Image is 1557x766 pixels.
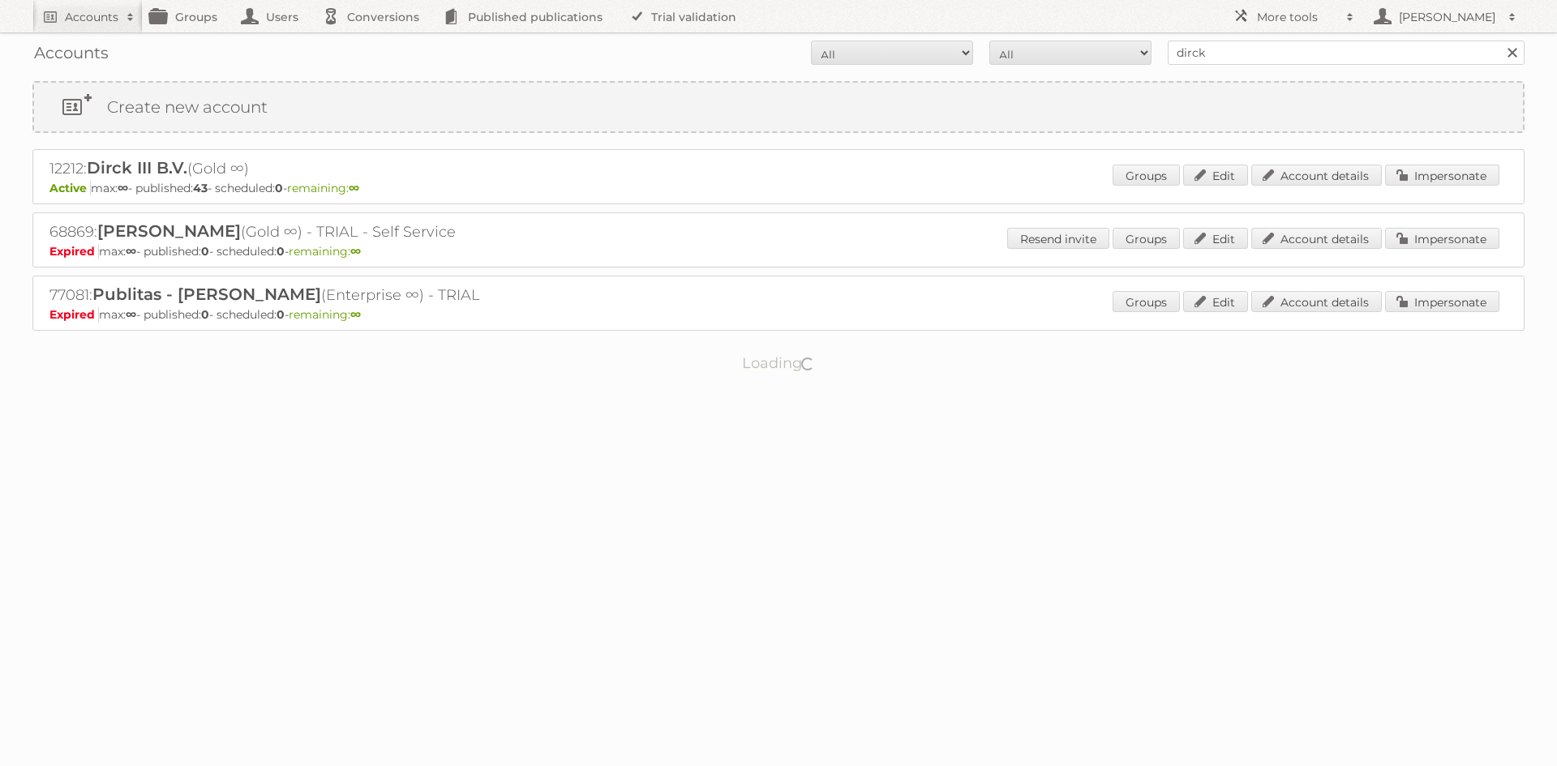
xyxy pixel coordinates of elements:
[49,181,91,195] span: Active
[34,83,1523,131] a: Create new account
[1113,228,1180,249] a: Groups
[126,244,136,259] strong: ∞
[1007,228,1109,249] a: Resend invite
[126,307,136,322] strong: ∞
[1251,165,1382,186] a: Account details
[289,244,361,259] span: remaining:
[97,221,241,241] span: [PERSON_NAME]
[287,181,359,195] span: remaining:
[691,347,867,379] p: Loading
[201,244,209,259] strong: 0
[1385,291,1499,312] a: Impersonate
[87,158,187,178] span: Dirck III B.V.
[350,307,361,322] strong: ∞
[49,307,1508,322] p: max: - published: - scheduled: -
[289,307,361,322] span: remaining:
[49,221,617,242] h2: 68869: (Gold ∞) - TRIAL - Self Service
[49,244,99,259] span: Expired
[1385,228,1499,249] a: Impersonate
[49,181,1508,195] p: max: - published: - scheduled: -
[277,307,285,322] strong: 0
[49,307,99,322] span: Expired
[1113,165,1180,186] a: Groups
[1385,165,1499,186] a: Impersonate
[349,181,359,195] strong: ∞
[1183,228,1248,249] a: Edit
[193,181,208,195] strong: 43
[49,244,1508,259] p: max: - published: - scheduled: -
[1395,9,1500,25] h2: [PERSON_NAME]
[277,244,285,259] strong: 0
[1113,291,1180,312] a: Groups
[49,285,617,306] h2: 77081: (Enterprise ∞) - TRIAL
[92,285,321,304] span: Publitas - [PERSON_NAME]
[49,158,617,179] h2: 12212: (Gold ∞)
[1257,9,1338,25] h2: More tools
[1183,165,1248,186] a: Edit
[201,307,209,322] strong: 0
[350,244,361,259] strong: ∞
[65,9,118,25] h2: Accounts
[275,181,283,195] strong: 0
[118,181,128,195] strong: ∞
[1251,228,1382,249] a: Account details
[1183,291,1248,312] a: Edit
[1251,291,1382,312] a: Account details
